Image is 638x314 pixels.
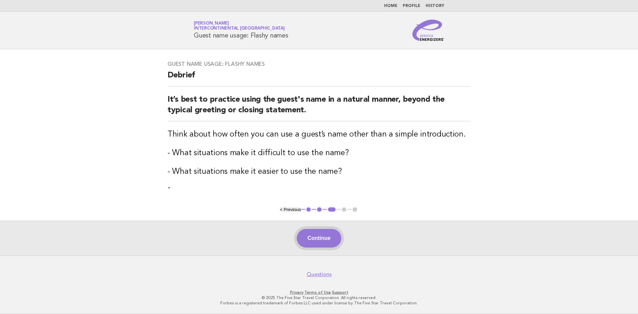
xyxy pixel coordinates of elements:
button: 2 [316,206,323,213]
span: InterContinental [GEOGRAPHIC_DATA] [194,27,285,31]
h3: Guest name usage: Flashy names [167,61,471,67]
a: Questions [307,271,332,278]
a: Home [384,4,397,8]
img: Service Energizers [412,20,444,41]
a: Terms of Use [304,290,331,295]
button: 3 [327,206,337,213]
button: 1 [305,206,312,213]
a: Support [332,290,348,295]
a: History [426,4,444,8]
button: < Previous [280,207,301,212]
h3: - What situations make it difficult to use the name? [167,148,471,158]
p: · · [116,290,522,295]
p: Forbes is a registered trademark of Forbes LLC used under license by The Five Star Travel Corpora... [116,300,522,306]
h2: Debrief [167,70,471,86]
p: © 2025 The Five Star Travel Corporation. All rights reserved. [116,295,522,300]
h1: Guest name usage: Flashy names [194,22,288,39]
a: Privacy [290,290,303,295]
h3: Think about how often you can use a guest’s name other than a simple introduction. [167,129,471,140]
h3: - What situations make it easier to use the name? [167,166,471,177]
a: Profile [403,4,420,8]
p: " [167,185,471,194]
button: Continue [297,229,341,248]
h2: It’s best to practice using the guest's name in a natural manner, beyond the typical greeting or ... [167,94,471,121]
a: [PERSON_NAME]InterContinental [GEOGRAPHIC_DATA] [194,21,285,31]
